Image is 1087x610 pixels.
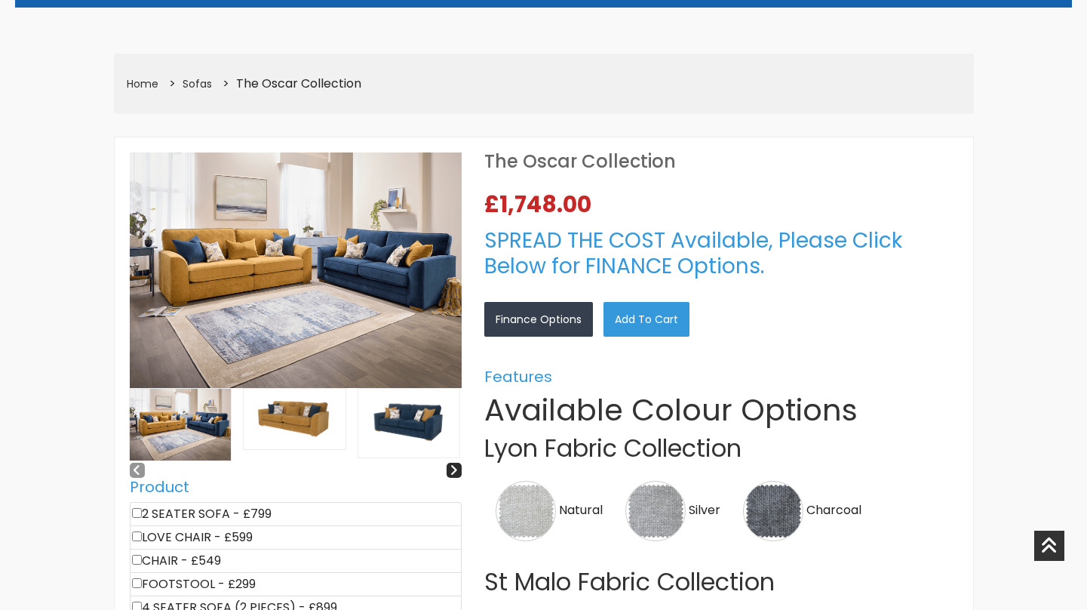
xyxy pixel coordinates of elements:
img: Charcoal [743,481,803,541]
img: Natural [496,481,556,541]
h5: Features [484,368,958,386]
img: The Oscar Collection [358,389,460,457]
h2: St Malo Fabric Collection [484,568,958,596]
h1: Available Colour Options [484,392,958,428]
div: Natural [496,481,603,541]
div: Silver [625,481,720,541]
div: Charcoal [743,481,861,541]
a: Add to Cart [603,302,689,337]
li: FOOTSTOOL - £299 [130,572,462,596]
img: The Oscar Collection [244,389,345,450]
img: Silver [625,481,686,541]
h3: SPREAD THE COST Available, Please Click Below for FINANCE Options. [484,228,958,279]
a: Home [127,76,158,91]
span: £1,748.00 [484,193,597,216]
li: LOVE CHAIR - £599 [130,525,462,550]
h5: Product [130,478,462,496]
a: Finance Options [484,302,593,337]
li: CHAIR - £549 [130,549,462,573]
a: Sofas [183,76,212,91]
li: 2 SEATER SOFA - £799 [130,502,462,526]
li: The Oscar Collection [217,72,363,96]
h2: Lyon Fabric Collection [484,434,958,463]
h1: The Oscar Collection [484,152,958,171]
